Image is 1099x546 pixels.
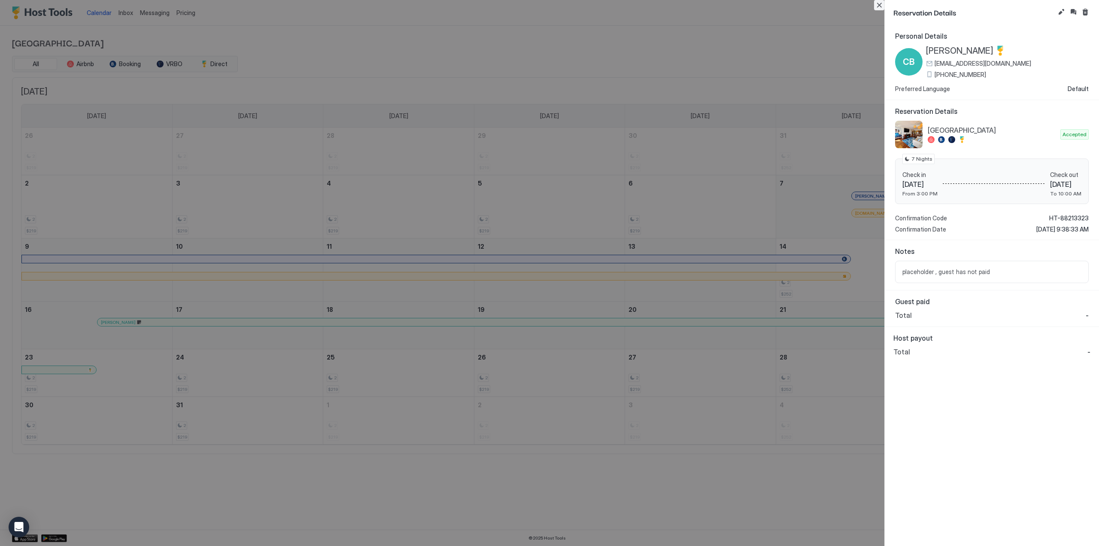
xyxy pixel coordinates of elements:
span: Accepted [1063,131,1087,138]
span: [GEOGRAPHIC_DATA] [928,126,1057,134]
span: Confirmation Code [895,214,947,222]
div: Open Intercom Messenger [9,517,29,537]
span: placeholder , guest has not paid [902,268,1081,276]
span: From 3:00 PM [902,190,938,197]
span: Preferred Language [895,85,950,93]
span: Reservation Details [893,7,1054,18]
span: Total [895,311,912,320]
span: Reservation Details [895,107,1089,116]
span: Host payout [893,334,1090,342]
span: [EMAIL_ADDRESS][DOMAIN_NAME] [935,60,1031,67]
span: Notes [895,247,1089,256]
div: listing image [895,121,923,148]
span: Guest paid [895,297,1089,306]
span: [DATE] [1050,180,1081,189]
span: Default [1068,85,1089,93]
span: HT-88213323 [1049,214,1089,222]
button: Inbox [1068,7,1078,17]
span: To 10:00 AM [1050,190,1081,197]
span: - [1087,348,1090,356]
span: [DATE] 9:38:33 AM [1036,226,1089,233]
span: Confirmation Date [895,226,946,233]
span: 7 Nights [911,155,932,163]
span: - [1086,311,1089,320]
span: [PHONE_NUMBER] [935,71,986,79]
span: Check in [902,171,938,179]
span: Personal Details [895,32,1089,40]
span: [PERSON_NAME] [926,46,993,56]
button: Cancel reservation [1080,7,1090,17]
button: Edit reservation [1056,7,1066,17]
span: Total [893,348,910,356]
span: Check out [1050,171,1081,179]
span: [DATE] [902,180,938,189]
span: CB [903,55,915,68]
